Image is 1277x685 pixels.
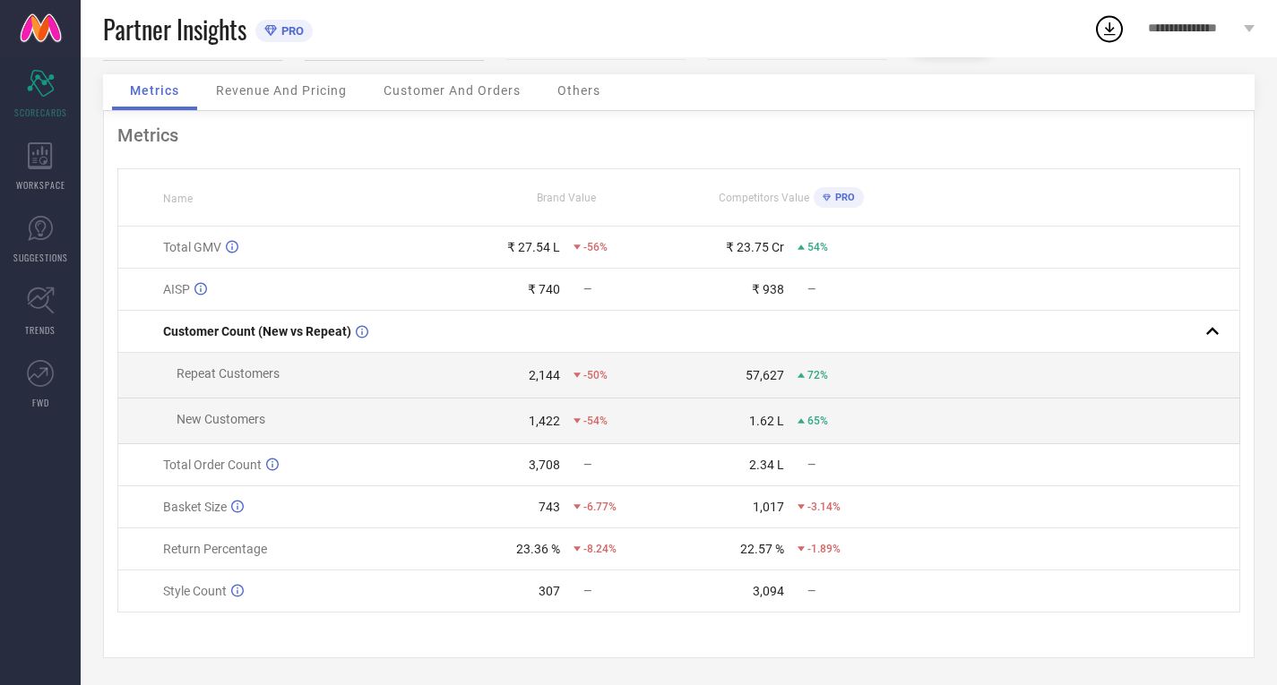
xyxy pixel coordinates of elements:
[831,192,855,203] span: PRO
[539,500,560,514] div: 743
[163,282,190,296] span: AISP
[557,83,600,98] span: Others
[807,585,815,597] span: —
[163,500,227,514] span: Basket Size
[117,124,1240,146] div: Metrics
[583,283,591,295] span: —
[749,414,784,428] div: 1.62 L
[583,585,591,597] span: —
[753,584,784,598] div: 3,094
[807,241,828,253] span: 54%
[807,415,828,427] span: 65%
[583,501,617,513] span: -6.77%
[528,282,560,296] div: ₹ 740
[752,282,784,296] div: ₹ 938
[163,324,351,338] span: Customer Count (New vs Repeat)
[807,458,815,471] span: —
[807,369,828,381] span: 72%
[130,83,179,98] span: Metrics
[807,501,841,513] span: -3.14%
[14,106,67,119] span: SCORECARDS
[583,543,617,555] span: -8.24%
[583,241,608,253] span: -56%
[1093,13,1126,45] div: Open download list
[177,366,280,381] span: Repeat Customers
[583,369,608,381] span: -50%
[163,193,193,205] span: Name
[16,178,65,192] span: WORKSPACE
[384,83,521,98] span: Customer And Orders
[516,542,560,556] div: 23.36 %
[163,542,267,556] span: Return Percentage
[163,584,227,598] span: Style Count
[583,415,608,427] span: -54%
[163,240,221,254] span: Total GMV
[32,396,49,409] span: FWD
[13,251,68,264] span: SUGGESTIONS
[749,458,784,472] div: 2.34 L
[529,368,560,382] div: 2,144
[719,192,809,204] span: Competitors Value
[746,368,784,382] div: 57,627
[529,458,560,472] div: 3,708
[537,192,596,204] span: Brand Value
[740,542,784,556] div: 22.57 %
[539,584,560,598] div: 307
[507,240,560,254] div: ₹ 27.54 L
[529,414,560,428] div: 1,422
[163,458,262,472] span: Total Order Count
[583,458,591,471] span: —
[103,11,246,47] span: Partner Insights
[753,500,784,514] div: 1,017
[277,24,304,38] span: PRO
[807,543,841,555] span: -1.89%
[177,412,265,426] span: New Customers
[25,323,56,337] span: TRENDS
[807,283,815,295] span: —
[216,83,347,98] span: Revenue And Pricing
[726,240,784,254] div: ₹ 23.75 Cr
